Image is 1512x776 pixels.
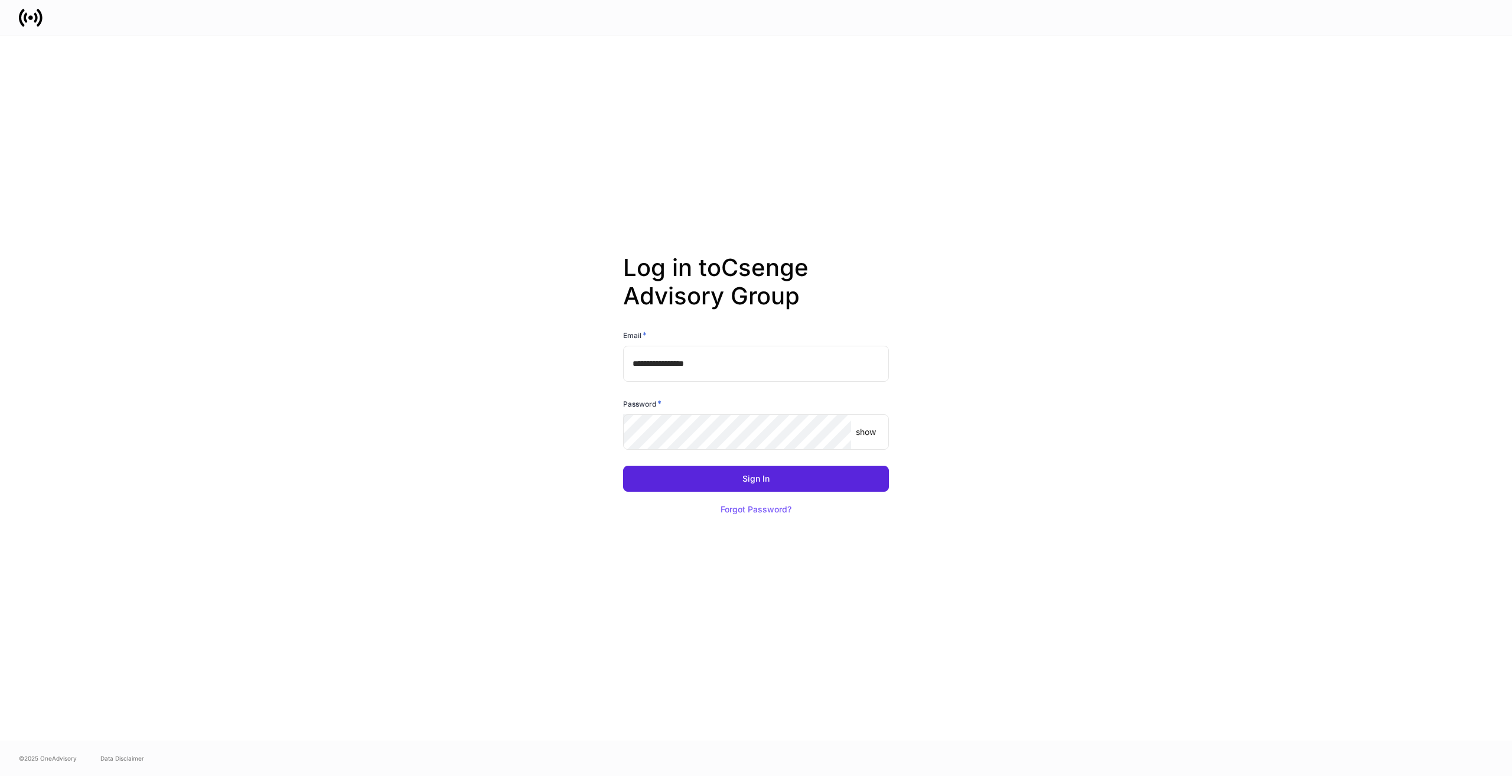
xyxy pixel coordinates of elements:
[721,505,791,514] div: Forgot Password?
[623,329,647,341] h6: Email
[623,254,889,329] h2: Log in to Csenge Advisory Group
[865,356,879,371] keeper-lock: Open Keeper Popup
[706,496,806,522] button: Forgot Password?
[100,754,144,763] a: Data Disclaimer
[19,754,77,763] span: © 2025 OneAdvisory
[623,398,661,410] h6: Password
[623,466,889,492] button: Sign In
[856,426,876,438] p: show
[742,475,770,483] div: Sign In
